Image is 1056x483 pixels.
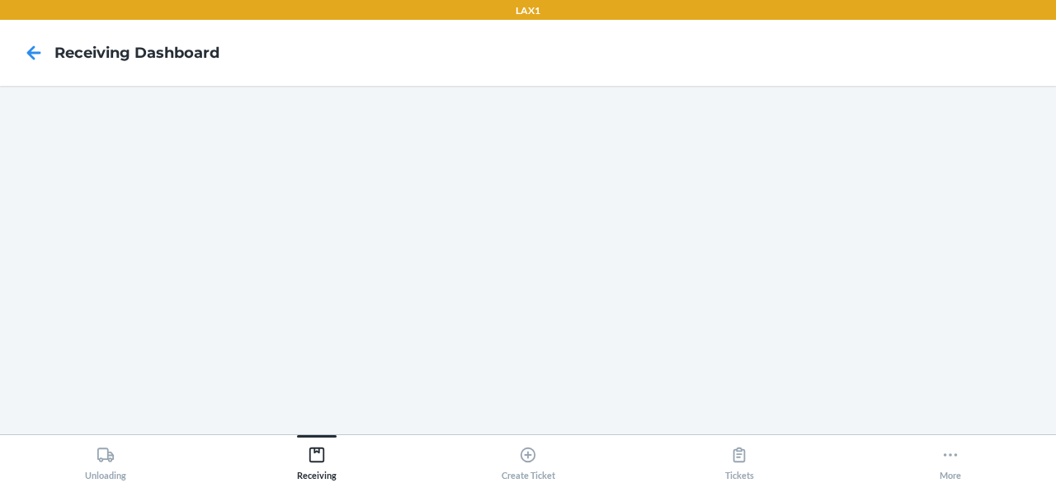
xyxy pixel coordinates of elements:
[13,99,1043,421] iframe: Receiving dashboard
[502,439,555,481] div: Create Ticket
[297,439,337,481] div: Receiving
[422,435,634,481] button: Create Ticket
[54,42,219,64] h4: Receiving dashboard
[85,439,126,481] div: Unloading
[940,439,961,481] div: More
[211,435,422,481] button: Receiving
[725,439,754,481] div: Tickets
[634,435,845,481] button: Tickets
[516,3,540,18] p: LAX1
[845,435,1056,481] button: More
